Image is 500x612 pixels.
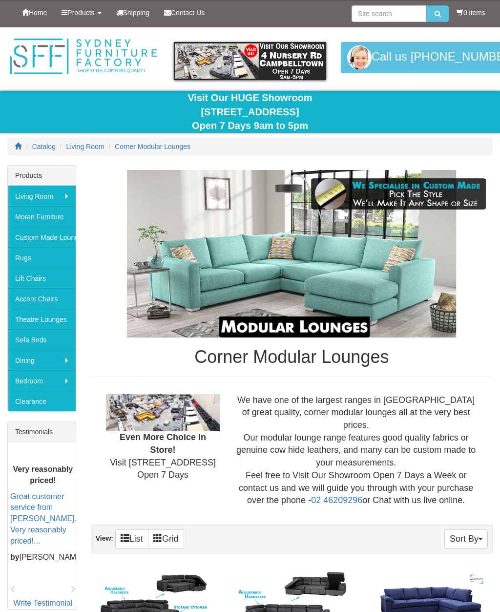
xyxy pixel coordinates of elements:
a: List [115,529,148,549]
a: Sofa Beds [8,329,76,350]
b: Even More Choice In Store! [120,432,206,455]
p: [PERSON_NAME] [10,551,76,563]
span: Home [29,9,47,17]
a: Moran Furniture [8,206,76,227]
a: 02 46209296 [311,495,362,505]
a: Custom Made Lounges [8,227,76,247]
a: Write Testimonial [13,599,72,607]
div: Visit [STREET_ADDRESS] Open 7 Days [99,394,228,482]
a: Theatre Lounges [8,309,76,329]
a: Dining [8,350,76,370]
li: 0 items [457,8,485,18]
b: Very reasonably priced! [13,465,73,485]
img: showroom.gif [174,42,326,80]
span: Products [67,9,94,17]
img: Sydney Furniture Factory [7,37,159,76]
a: Corner Modular Lounges [115,143,190,150]
a: Home [15,0,54,25]
a: Great customer service from [PERSON_NAME]. Very reasonably priced!... [10,492,77,545]
div: Products [8,166,76,186]
a: Lift Chairs [8,268,76,288]
a: Clearance [8,391,76,411]
a: Living Room [8,186,76,206]
b: by [10,552,20,561]
span: Contact Us [171,9,205,17]
a: Catalog [32,143,56,150]
a: Accent Chairs [8,288,76,309]
input: Site search [352,5,426,22]
a: Shipping [109,0,157,25]
strong: View: [96,534,113,542]
img: Corner Modular Lounges [91,170,493,338]
button: Sort By [444,529,488,549]
a: Contact Us [157,0,212,25]
a: Products [54,0,108,25]
span: Shipping [123,9,150,17]
h1: Corner Modular Lounges [91,347,493,367]
a: Rugs [8,247,76,268]
img: Showroom [106,394,220,431]
a: Grid [148,529,184,549]
div: Testimonials [8,422,76,442]
a: Living Room [66,143,104,150]
div: Visit Our HUGE Showroom [STREET_ADDRESS] Open 7 Days 9am to 5pm [7,91,493,133]
div: We have one of the largest ranges in [GEOGRAPHIC_DATA] of great quality, corner modular lounges a... [227,394,485,507]
a: Bedroom [8,370,76,391]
